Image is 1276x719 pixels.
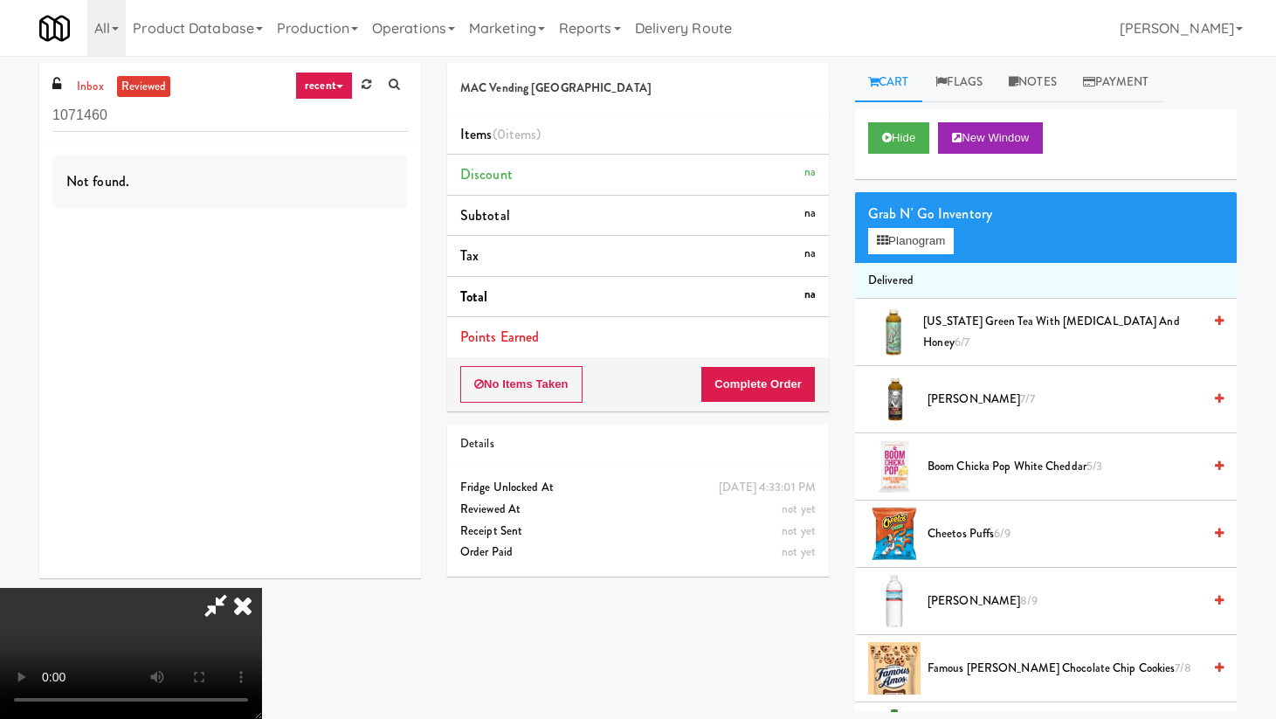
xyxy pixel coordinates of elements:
[460,542,816,563] div: Order Paid
[996,63,1070,102] a: Notes
[460,327,539,347] span: Points Earned
[1175,660,1190,676] span: 7/8
[460,245,479,266] span: Tax
[719,477,816,499] div: [DATE] 4:33:01 PM
[117,76,171,98] a: reviewed
[66,171,129,191] span: Not found.
[921,591,1224,612] div: [PERSON_NAME]8/9
[39,13,70,44] img: Micromart
[804,162,816,183] div: na
[72,76,108,98] a: inbox
[928,456,1202,478] span: Boom Chicka Pop White Cheddar
[460,164,513,184] span: Discount
[460,521,816,543] div: Receipt Sent
[460,124,541,144] span: Items
[938,122,1043,154] button: New Window
[916,311,1224,354] div: [US_STATE] Green Tea with [MEDICAL_DATA] and Honey6/7
[928,591,1202,612] span: [PERSON_NAME]
[804,243,816,265] div: na
[506,124,537,144] ng-pluralize: items
[804,203,816,225] div: na
[460,287,488,307] span: Total
[994,525,1010,542] span: 6/9
[52,100,408,132] input: Search vision orders
[928,658,1202,680] span: Famous [PERSON_NAME] Chocolate Chip Cookies
[928,389,1202,411] span: [PERSON_NAME]
[460,499,816,521] div: Reviewed At
[804,284,816,306] div: na
[1020,391,1034,407] span: 7/7
[460,433,816,455] div: Details
[782,543,816,560] span: not yet
[921,523,1224,545] div: Cheetos Puffs6/9
[923,311,1202,354] span: [US_STATE] Green Tea with [MEDICAL_DATA] and Honey
[921,456,1224,478] div: Boom Chicka Pop White Cheddar5/3
[855,263,1237,300] li: Delivered
[921,658,1224,680] div: Famous [PERSON_NAME] Chocolate Chip Cookies7/8
[460,366,583,403] button: No Items Taken
[1070,63,1162,102] a: Payment
[928,523,1202,545] span: Cheetos Puffs
[868,228,954,254] button: Planogram
[460,205,510,225] span: Subtotal
[295,72,353,100] a: recent
[1020,592,1037,609] span: 8/9
[782,501,816,517] span: not yet
[700,366,816,403] button: Complete Order
[460,477,816,499] div: Fridge Unlocked At
[782,522,816,539] span: not yet
[493,124,541,144] span: (0 )
[868,122,929,154] button: Hide
[955,334,969,350] span: 6/7
[1086,458,1102,474] span: 5/3
[855,63,922,102] a: Cart
[460,82,816,95] h5: MAC Vending [GEOGRAPHIC_DATA]
[868,201,1224,227] div: Grab N' Go Inventory
[922,63,997,102] a: Flags
[921,389,1224,411] div: [PERSON_NAME]7/7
